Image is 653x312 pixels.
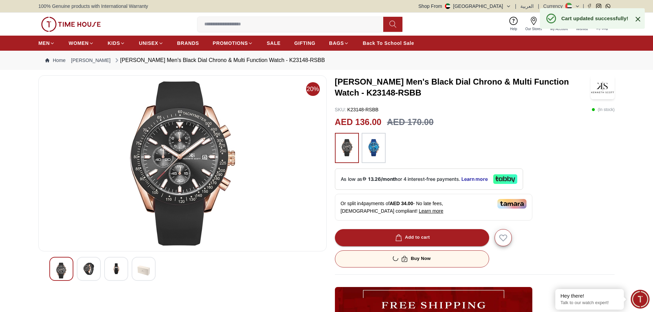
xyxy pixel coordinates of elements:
img: Kenneth Scott Men's Black Dial Chrono & Multi Function Watch - K23148-RSBB [55,263,68,278]
a: GIFTING [294,37,315,49]
span: Our Stores [523,26,545,32]
img: Kenneth Scott Men's Black Dial Chrono & Multi Function Watch - K23148-RSBB [110,263,122,275]
a: Whatsapp [605,4,610,9]
nav: Breadcrumb [38,51,615,70]
span: 20% [306,82,320,96]
a: Instagram [596,4,601,9]
span: MEN [38,40,50,47]
span: AED 34.00 [390,201,413,206]
a: Home [45,57,65,64]
span: PROMOTIONS [213,40,248,47]
img: ... [41,17,101,32]
h3: AED 170.00 [387,116,434,129]
a: UNISEX [139,37,163,49]
span: GIFTING [294,40,315,47]
span: Wishlist [573,26,591,32]
img: Kenneth Scott Men's Black Dial Chrono & Multi Function Watch - K23148-RSBB [83,263,95,275]
span: My Account [547,26,571,32]
img: United Arab Emirates [445,3,450,9]
span: | [538,3,539,10]
div: Hey there! [560,292,619,299]
a: BRANDS [177,37,199,49]
a: Back To School Sale [363,37,414,49]
p: ( In stock ) [592,106,615,113]
img: ... [365,136,382,160]
p: Talk to our watch expert! [560,300,619,306]
span: Help [507,26,520,32]
p: K23148-RSBB [335,106,379,113]
a: Facebook [587,4,592,9]
span: | [515,3,517,10]
a: MEN [38,37,55,49]
div: Cart updated successfully! [561,15,628,22]
div: Currency [543,3,566,10]
span: WOMEN [69,40,89,47]
img: ... [338,136,355,160]
div: [PERSON_NAME] Men's Black Dial Chrono & Multi Function Watch - K23148-RSBB [113,56,325,64]
a: Our Stores [521,15,546,33]
div: Chat Widget [631,290,650,309]
img: Kenneth Scott Men's Black Dial Chrono & Multi Function Watch - K23148-RSBB [591,75,615,99]
button: العربية [520,3,534,10]
span: BAGS [329,40,344,47]
span: 100% Genuine products with International Warranty [38,3,148,10]
a: WOMEN [69,37,94,49]
a: [PERSON_NAME] [71,57,110,64]
span: KIDS [108,40,120,47]
div: Add to cart [394,234,430,241]
span: SKU : [335,107,346,112]
a: KIDS [108,37,125,49]
h2: AED 136.00 [335,116,382,129]
img: Kenneth Scott Men's Black Dial Chrono & Multi Function Watch - K23148-RSBB [44,81,321,246]
a: SALE [267,37,280,49]
button: Shop From[GEOGRAPHIC_DATA] [419,3,511,10]
img: Tamara [497,199,527,209]
span: Learn more [419,208,444,214]
span: UNISEX [139,40,158,47]
span: BRANDS [177,40,199,47]
img: Kenneth Scott Men's Black Dial Chrono & Multi Function Watch - K23148-RSBB [137,263,150,278]
a: Help [506,15,521,33]
span: SALE [267,40,280,47]
button: Add to cart [335,229,489,246]
h3: [PERSON_NAME] Men's Black Dial Chrono & Multi Function Watch - K23148-RSBB [335,76,591,98]
div: Or split in 4 payments of - No late fees, [DEMOGRAPHIC_DATA] compliant! [335,194,532,221]
span: Back To School Sale [363,40,414,47]
span: | [583,3,584,10]
a: BAGS [329,37,349,49]
a: PROMOTIONS [213,37,253,49]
